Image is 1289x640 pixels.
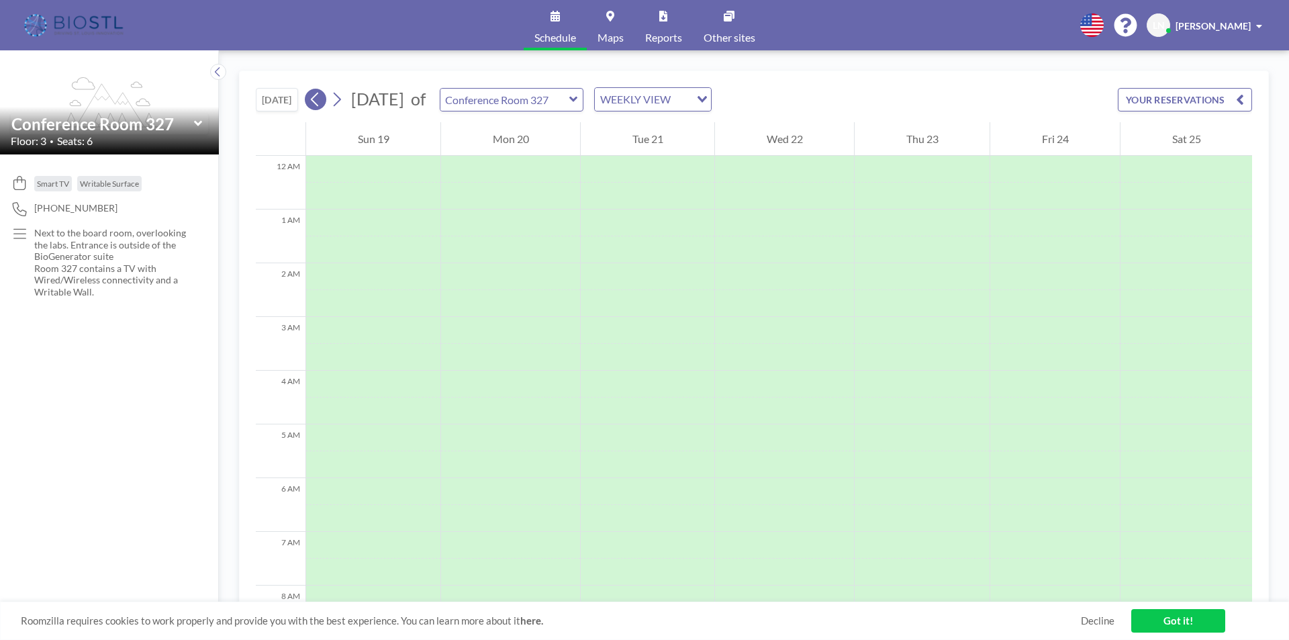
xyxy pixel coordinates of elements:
[256,586,305,639] div: 8 AM
[440,89,569,111] input: Conference Room 327
[57,134,93,148] span: Seats: 6
[715,122,854,156] div: Wed 22
[256,424,305,478] div: 5 AM
[441,122,580,156] div: Mon 20
[990,122,1120,156] div: Fri 24
[581,122,714,156] div: Tue 21
[704,32,755,43] span: Other sites
[34,263,192,298] p: Room 327 contains a TV with Wired/Wireless connectivity and a Writable Wall.
[34,227,192,263] p: Next to the board room, overlooking the labs. Entrance is outside of the BioGenerator suite
[256,263,305,317] div: 2 AM
[256,532,305,586] div: 7 AM
[21,614,1081,627] span: Roomzilla requires cookies to work properly and provide you with the best experience. You can lea...
[256,317,305,371] div: 3 AM
[1118,88,1252,111] button: YOUR RESERVATIONS
[256,156,305,210] div: 12 AM
[50,137,54,146] span: •
[37,179,69,189] span: Smart TV
[256,88,298,111] button: [DATE]
[1081,614,1114,627] a: Decline
[80,179,139,189] span: Writable Surface
[675,91,689,108] input: Search for option
[21,12,128,39] img: organization-logo
[645,32,682,43] span: Reports
[598,91,673,108] span: WEEKLY VIEW
[1131,609,1225,633] a: Got it!
[1120,122,1252,156] div: Sat 25
[411,89,426,109] span: of
[256,371,305,424] div: 4 AM
[11,134,46,148] span: Floor: 3
[306,122,440,156] div: Sun 19
[256,478,305,532] div: 6 AM
[598,32,624,43] span: Maps
[1176,20,1251,32] span: [PERSON_NAME]
[534,32,576,43] span: Schedule
[520,614,543,627] a: here.
[855,122,990,156] div: Thu 23
[1153,19,1165,32] span: LN
[256,210,305,263] div: 1 AM
[34,202,117,214] span: [PHONE_NUMBER]
[351,89,404,109] span: [DATE]
[595,88,711,111] div: Search for option
[11,114,194,134] input: Conference Room 327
